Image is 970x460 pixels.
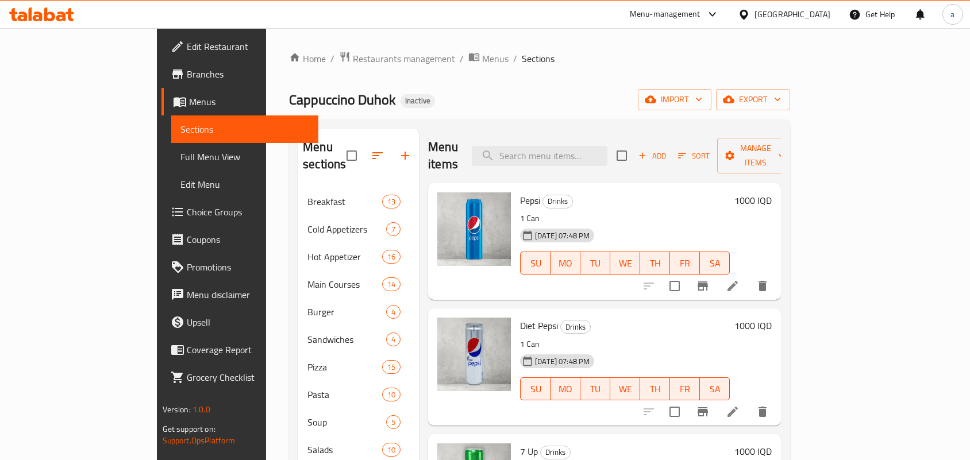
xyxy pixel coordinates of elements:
div: Drinks [560,320,591,334]
p: 1 Can [520,337,730,351]
span: WE [615,381,636,397]
span: Upsell [187,315,310,329]
span: 15 [383,362,400,373]
span: Drinks [543,195,572,208]
span: 7 Up [520,443,538,460]
button: delete [749,272,776,300]
span: FR [675,381,695,397]
button: TH [640,377,670,400]
div: Pasta10 [298,381,419,408]
span: Version: [163,402,191,417]
button: FR [670,252,700,275]
span: [DATE] 07:48 PM [530,230,594,241]
span: 4 [387,307,400,318]
span: Edit Restaurant [187,40,310,53]
span: Restaurants management [353,52,455,65]
a: Support.OpsPlatform [163,433,236,448]
span: SU [525,255,546,272]
div: Soup5 [298,408,419,436]
a: Edit menu item [726,279,740,293]
span: MO [555,255,576,272]
span: Menu disclaimer [187,288,310,301]
span: WE [615,255,636,272]
p: 1 Can [520,211,730,226]
a: Coupons [161,226,319,253]
span: Select all sections [340,144,364,168]
a: Promotions [161,253,319,281]
button: TH [640,252,670,275]
span: Hot Appetizer [307,250,382,264]
span: Cappuccino Duhok [289,87,396,113]
span: 7 [387,224,400,235]
button: MO [551,252,580,275]
h6: 1000 IQD [734,318,772,334]
button: Add section [391,142,419,169]
span: 10 [383,389,400,400]
span: Pizza [307,360,382,374]
span: Select section [610,144,634,168]
button: export [716,89,790,110]
span: FR [675,255,695,272]
span: Soup [307,415,386,429]
span: Sandwiches [307,333,386,346]
button: Branch-specific-item [689,398,717,426]
span: TH [645,255,665,272]
button: Add [634,147,671,165]
div: Hot Appetizer16 [298,243,419,270]
h6: 1000 IQD [734,192,772,208]
span: 1.0.0 [193,402,210,417]
span: export [725,92,781,107]
button: SU [520,252,551,275]
span: 4 [387,334,400,345]
span: 13 [383,196,400,207]
a: Edit menu item [726,405,740,419]
span: Menus [482,52,509,65]
span: Get support on: [163,422,215,436]
div: Sandwiches4 [298,326,419,353]
span: Branches [187,67,310,81]
input: search [472,146,607,166]
div: Cold Appetizers7 [298,215,419,243]
div: Breakfast13 [298,188,419,215]
span: Sections [180,122,310,136]
a: Edit Menu [171,171,319,198]
span: Grocery Checklist [187,370,310,384]
span: Sort [678,149,710,163]
button: SA [700,252,730,275]
span: Burger [307,305,386,319]
span: Main Courses [307,277,382,291]
span: Select to update [663,274,687,298]
span: 16 [383,252,400,262]
button: SU [520,377,551,400]
a: Restaurants management [339,51,455,66]
a: Full Menu View [171,143,319,171]
span: a [950,8,954,21]
img: Pepsi [437,192,511,266]
img: Diet Pepsi [437,318,511,391]
div: Salads [307,443,382,457]
span: Pepsi [520,192,540,209]
span: Drinks [541,446,570,459]
span: Edit Menu [180,177,310,191]
span: Breakfast [307,195,382,208]
button: Sort [675,147,713,165]
span: TU [585,255,606,272]
span: Inactive [401,96,435,106]
span: Full Menu View [180,150,310,164]
h2: Menu items [428,138,458,173]
span: import [647,92,702,107]
div: Drinks [540,446,571,459]
nav: breadcrumb [289,51,790,66]
span: Sort sections [364,142,391,169]
div: Drinks [542,195,573,208]
li: / [460,52,464,65]
a: Choice Groups [161,198,319,226]
h6: 1000 IQD [734,443,772,459]
li: / [330,52,334,65]
span: 10 [383,444,400,455]
span: Drinks [561,320,590,334]
button: WE [610,377,640,400]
